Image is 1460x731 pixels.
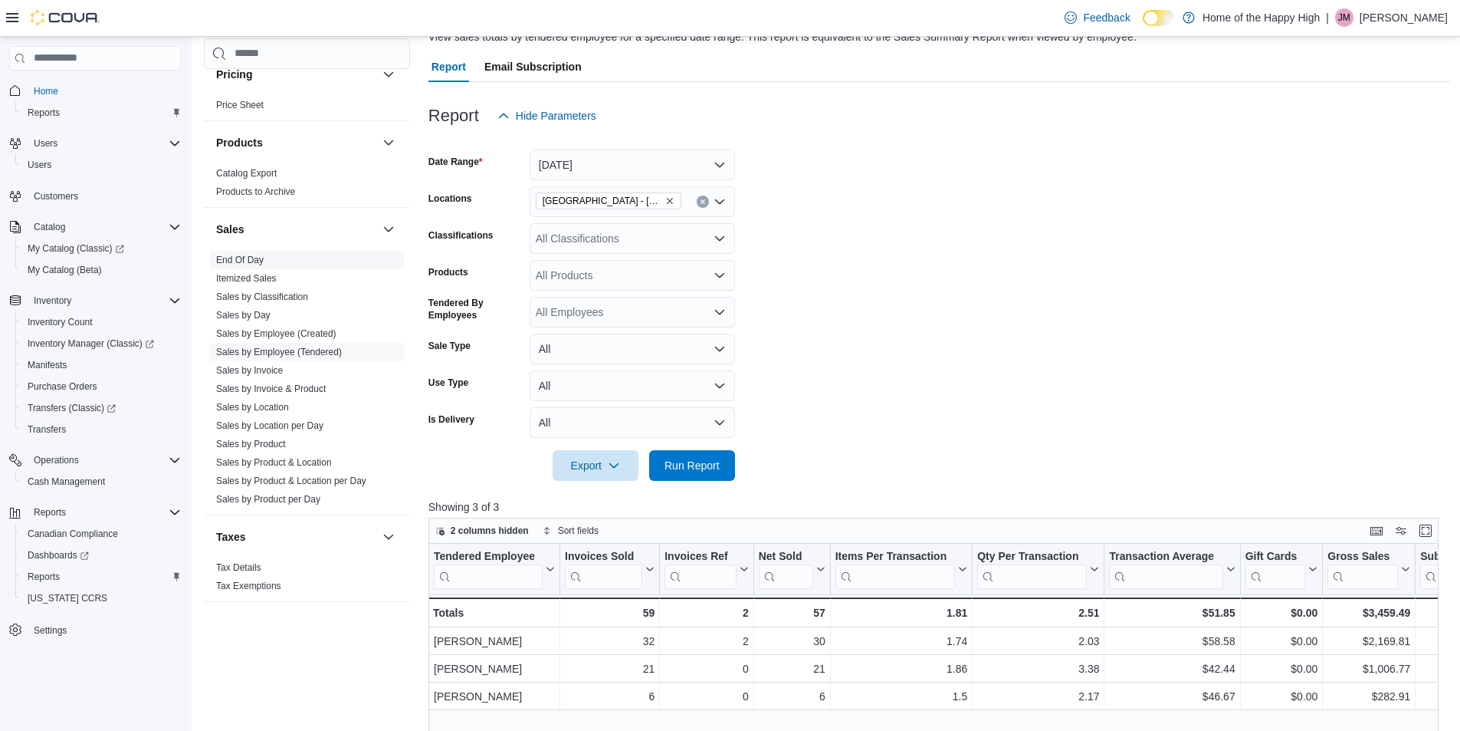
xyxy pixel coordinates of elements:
[216,346,342,358] span: Sales by Employee (Tendered)
[216,168,277,179] a: Catalog Export
[428,499,1449,515] p: Showing 3 of 3
[15,376,187,397] button: Purchase Orders
[664,687,748,706] div: 0
[28,187,84,206] a: Customers
[15,471,187,492] button: Cash Management
[21,334,181,353] span: Inventory Manager (Classic)
[434,549,543,588] div: Tendered Employee
[758,549,812,564] div: Net Sold
[15,102,187,123] button: Reports
[664,458,720,473] span: Run Report
[216,328,336,339] a: Sales by Employee (Created)
[216,476,366,486] a: Sales by Product & Location per Day
[28,451,85,469] button: Operations
[714,269,726,282] button: Open list of options
[3,449,187,471] button: Operations
[433,604,555,622] div: Totals
[759,660,825,678] div: 21
[15,238,187,259] a: My Catalog (Classic)
[379,220,398,239] button: Sales
[1058,2,1136,33] a: Feedback
[565,549,655,588] button: Invoices Sold
[565,604,655,622] div: 59
[1360,8,1448,27] p: [PERSON_NAME]
[28,218,181,236] span: Catalog
[977,549,1087,564] div: Qty Per Transaction
[3,618,187,640] button: Settings
[3,216,187,238] button: Catalog
[216,581,281,591] a: Tax Exemptions
[15,154,187,176] button: Users
[1109,632,1235,650] div: $58.58
[21,473,181,491] span: Cash Management
[434,549,543,564] div: Tendered Employee
[565,549,642,564] div: Invoices Sold
[759,632,825,650] div: 30
[15,566,187,588] button: Reports
[21,239,130,258] a: My Catalog (Classic)
[714,306,726,318] button: Open list of options
[21,334,160,353] a: Inventory Manager (Classic)
[21,546,181,565] span: Dashboards
[3,502,187,523] button: Reports
[28,107,60,119] span: Reports
[21,356,73,374] a: Manifests
[21,377,103,396] a: Purchase Orders
[428,377,468,389] label: Use Type
[758,549,825,588] button: Net Sold
[216,135,263,150] h3: Products
[28,134,64,153] button: Users
[21,568,181,586] span: Reports
[216,310,271,321] a: Sales by Day
[28,503,181,522] span: Reports
[9,74,181,681] nav: Complex example
[216,186,295,197] a: Products to Archive
[28,291,77,310] button: Inventory
[835,549,955,564] div: Items Per Transaction
[714,196,726,208] button: Open list of options
[216,99,264,111] span: Price Sheet
[28,528,118,540] span: Canadian Compliance
[434,660,555,678] div: [PERSON_NAME]
[516,108,596,123] span: Hide Parameters
[21,546,95,565] a: Dashboards
[28,476,105,488] span: Cash Management
[216,438,286,450] span: Sales by Product
[530,370,735,401] button: All
[204,251,410,515] div: Sales
[28,82,64,100] a: Home
[216,401,289,413] span: Sales by Location
[216,494,320,505] a: Sales by Product per Day
[1143,26,1143,27] span: Dark Mode
[451,525,529,537] span: 2 columns hidden
[31,10,100,25] img: Cova
[1327,549,1398,588] div: Gross Sales
[216,100,264,110] a: Price Sheet
[216,529,246,545] h3: Taxes
[216,291,308,302] a: Sales by Classification
[664,549,748,588] button: Invoices Ref
[835,549,967,588] button: Items Per Transaction
[379,528,398,546] button: Taxes
[558,525,599,537] span: Sort fields
[664,549,736,564] div: Invoices Ref
[664,549,736,588] div: Invoices Ref
[34,506,66,519] span: Reports
[1109,604,1235,622] div: $51.85
[530,334,735,364] button: All
[428,193,472,205] label: Locations
[1416,522,1435,540] button: Enter fullscreen
[216,67,252,82] h3: Pricing
[28,218,71,236] button: Catalog
[216,420,323,432] span: Sales by Location per Day
[428,156,483,168] label: Date Range
[28,620,181,639] span: Settings
[21,525,181,543] span: Canadian Compliance
[3,133,187,154] button: Users
[216,439,286,449] a: Sales by Product
[28,242,124,255] span: My Catalog (Classic)
[28,264,102,276] span: My Catalog (Beta)
[204,164,410,207] div: Products
[530,150,735,180] button: [DATE]
[21,104,66,122] a: Reports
